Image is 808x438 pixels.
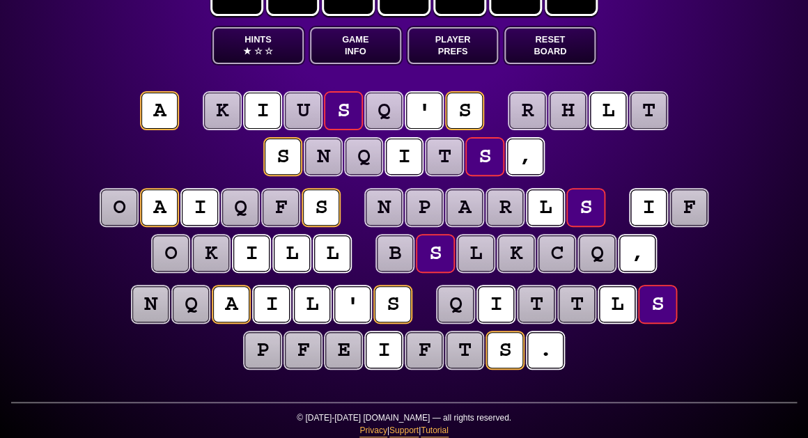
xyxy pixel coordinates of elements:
puzzle-tile: u [285,93,321,129]
puzzle-tile: t [630,93,667,129]
a: Tutorial [421,424,449,437]
puzzle-tile: s [417,235,453,272]
a: Support [389,424,419,437]
puzzle-tile: i [366,332,402,368]
puzzle-tile: i [478,286,514,322]
puzzle-tile: r [509,93,545,129]
puzzle-tile: s [467,139,503,175]
puzzle-tile: h [550,93,586,129]
button: GameInfo [310,27,401,64]
puzzle-tile: l [274,235,310,272]
puzzle-tile: f [263,189,299,226]
puzzle-tile: l [599,286,635,322]
puzzle-tile: i [630,189,667,226]
puzzle-tile: f [671,189,707,226]
puzzle-tile: q [345,139,382,175]
span: ☆ [254,45,262,57]
puzzle-tile: q [222,189,258,226]
puzzle-tile: s [568,189,604,226]
puzzle-tile: b [377,235,413,272]
puzzle-tile: l [527,189,564,226]
puzzle-tile: ' [334,286,371,322]
puzzle-tile: n [132,286,169,322]
button: PlayerPrefs [407,27,499,64]
puzzle-tile: , [619,235,655,272]
puzzle-tile: l [294,286,330,322]
puzzle-tile: q [579,235,615,272]
button: ResetBoard [504,27,596,64]
puzzle-tile: f [406,332,442,368]
puzzle-tile: l [458,235,494,272]
puzzle-tile: i [254,286,290,322]
puzzle-tile: q [437,286,474,322]
puzzle-tile: e [325,332,362,368]
puzzle-tile: a [446,189,483,226]
span: ★ [243,45,251,57]
puzzle-tile: q [173,286,209,322]
puzzle-tile: n [366,189,402,226]
puzzle-tile: i [244,93,281,129]
puzzle-tile: k [204,93,240,129]
span: ☆ [265,45,273,57]
puzzle-tile: q [366,93,402,129]
puzzle-tile: n [305,139,341,175]
puzzle-tile: r [487,189,523,226]
puzzle-tile: i [386,139,422,175]
puzzle-tile: ' [406,93,442,129]
puzzle-tile: i [233,235,270,272]
a: Privacy [359,424,387,437]
puzzle-tile: k [193,235,229,272]
puzzle-tile: p [244,332,281,368]
puzzle-tile: o [153,235,189,272]
puzzle-tile: o [101,189,137,226]
puzzle-tile: . [527,332,564,368]
puzzle-tile: , [507,139,543,175]
puzzle-tile: p [406,189,442,226]
puzzle-tile: s [325,93,362,129]
puzzle-tile: l [314,235,350,272]
puzzle-tile: f [285,332,321,368]
puzzle-tile: c [538,235,575,272]
puzzle-tile: i [182,189,218,226]
puzzle-tile: t [446,332,483,368]
puzzle-tile: s [639,286,676,322]
puzzle-tile: t [559,286,595,322]
puzzle-tile: t [518,286,554,322]
puzzle-tile: l [590,93,626,129]
puzzle-tile: t [426,139,463,175]
puzzle-tile: k [498,235,534,272]
button: Hints★ ☆ ☆ [212,27,304,64]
